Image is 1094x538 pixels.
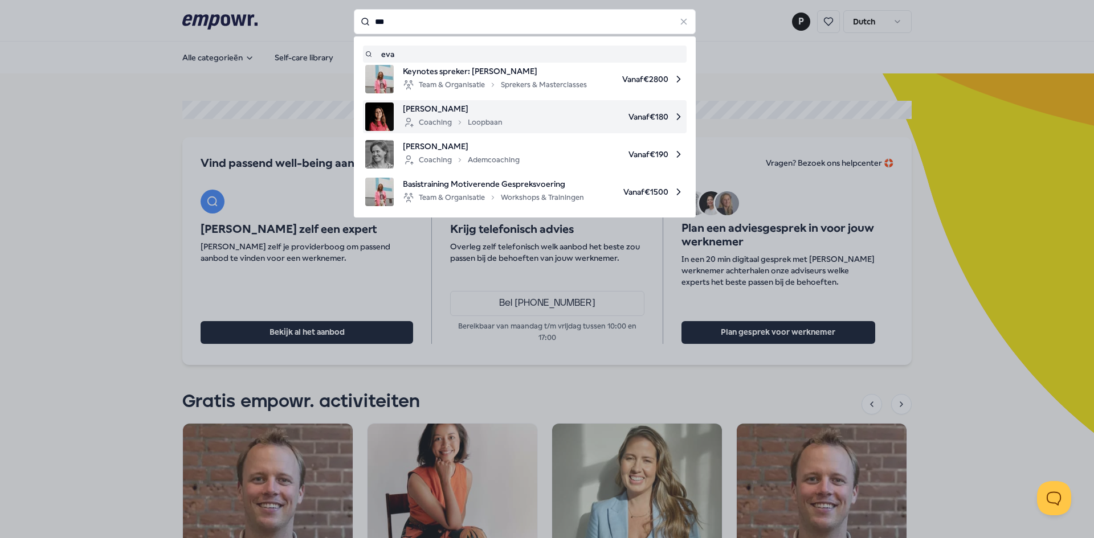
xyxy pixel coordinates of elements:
[403,116,503,129] div: Coaching Loopbaan
[365,65,394,93] img: product image
[593,178,684,206] span: Vanaf € 1500
[365,140,684,169] a: product image[PERSON_NAME]CoachingAdemcoachingVanaf€190
[403,153,520,167] div: Coaching Ademcoaching
[365,178,684,206] a: product imageBasistraining Motiverende GespreksvoeringTeam & OrganisatieWorkshops & TrainingenVan...
[365,178,394,206] img: product image
[403,140,520,153] span: [PERSON_NAME]
[403,78,587,92] div: Team & Organisatie Sprekers & Masterclasses
[365,65,684,93] a: product imageKeynotes spreker: [PERSON_NAME]Team & OrganisatieSprekers & MasterclassesVanaf€2800
[365,102,684,131] a: product image[PERSON_NAME]CoachingLoopbaanVanaf€180
[365,140,394,169] img: product image
[596,65,684,93] span: Vanaf € 2800
[403,191,584,204] div: Team & Organisatie Workshops & Trainingen
[403,102,503,115] span: [PERSON_NAME]
[354,9,696,34] input: Search for products, categories or subcategories
[512,102,684,131] span: Vanaf € 180
[529,140,684,169] span: Vanaf € 190
[365,102,394,131] img: product image
[365,48,684,60] a: eva
[1037,481,1071,515] iframe: Help Scout Beacon - Open
[403,178,584,190] span: Basistraining Motiverende Gespreksvoering
[403,65,587,77] span: Keynotes spreker: [PERSON_NAME]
